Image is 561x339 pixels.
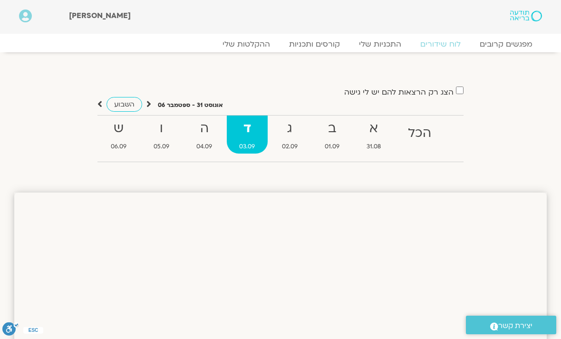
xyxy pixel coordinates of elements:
a: יצירת קשר [466,316,556,334]
span: 05.09 [141,142,182,152]
span: השבוע [114,100,135,109]
p: אוגוסט 31 - ספטמבר 06 [158,100,223,110]
a: הכל [395,116,444,154]
a: ההקלטות שלי [213,39,280,49]
span: יצירת קשר [498,320,532,332]
strong: ד [227,118,268,139]
span: 06.09 [98,142,139,152]
a: מפגשים קרובים [470,39,542,49]
a: התכניות שלי [349,39,411,49]
strong: ש [98,118,139,139]
nav: Menu [19,39,542,49]
a: ג02.09 [270,116,310,154]
strong: ו [141,118,182,139]
span: 31.08 [354,142,393,152]
a: ה04.09 [184,116,225,154]
strong: ה [184,118,225,139]
strong: א [354,118,393,139]
strong: הכל [395,123,444,144]
a: לוח שידורים [411,39,470,49]
a: ב01.09 [312,116,352,154]
label: הצג רק הרצאות להם יש לי גישה [344,88,454,97]
strong: ב [312,118,352,139]
span: 04.09 [184,142,225,152]
a: ד03.09 [227,116,268,154]
span: 03.09 [227,142,268,152]
a: א31.08 [354,116,393,154]
a: ש06.09 [98,116,139,154]
a: ו05.09 [141,116,182,154]
span: 01.09 [312,142,352,152]
strong: ג [270,118,310,139]
span: [PERSON_NAME] [69,10,131,21]
a: השבוע [106,97,142,112]
span: 02.09 [270,142,310,152]
a: קורסים ותכניות [280,39,349,49]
